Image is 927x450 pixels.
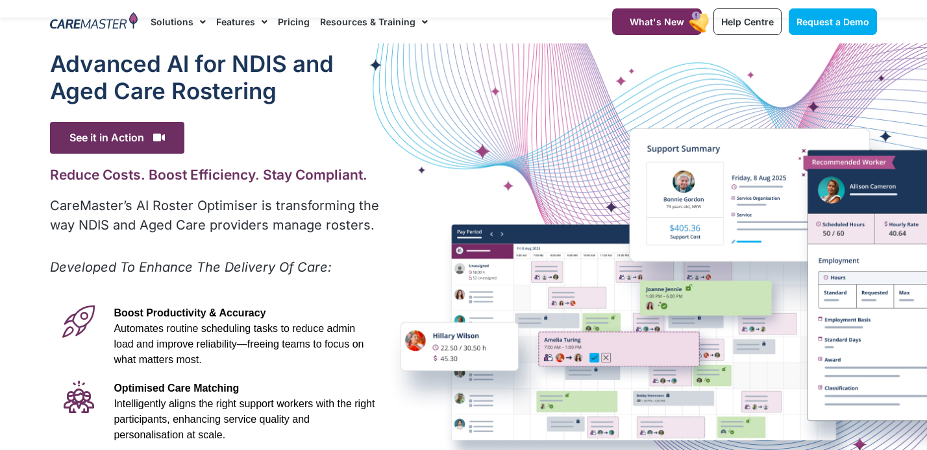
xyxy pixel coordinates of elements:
[50,122,184,154] span: See it in Action
[50,12,138,32] img: CareMaster Logo
[50,196,382,235] p: CareMaster’s AI Roster Optimiser is transforming the way NDIS and Aged Care providers manage rost...
[721,16,774,27] span: Help Centre
[713,8,782,35] a: Help Centre
[630,16,684,27] span: What's New
[50,167,382,183] h2: Reduce Costs. Boost Efficiency. Stay Compliant.
[50,50,382,104] h1: Advanced Al for NDIS and Aged Care Rostering
[50,259,332,275] em: Developed To Enhance The Delivery Of Care:
[114,398,375,440] span: Intelligently aligns the right support workers with the right participants, enhancing service qua...
[789,8,877,35] a: Request a Demo
[797,16,869,27] span: Request a Demo
[114,323,364,365] span: Automates routine scheduling tasks to reduce admin load and improve reliability—freeing teams to ...
[612,8,702,35] a: What's New
[114,307,266,318] span: Boost Productivity & Accuracy
[114,383,239,394] span: Optimised Care Matching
